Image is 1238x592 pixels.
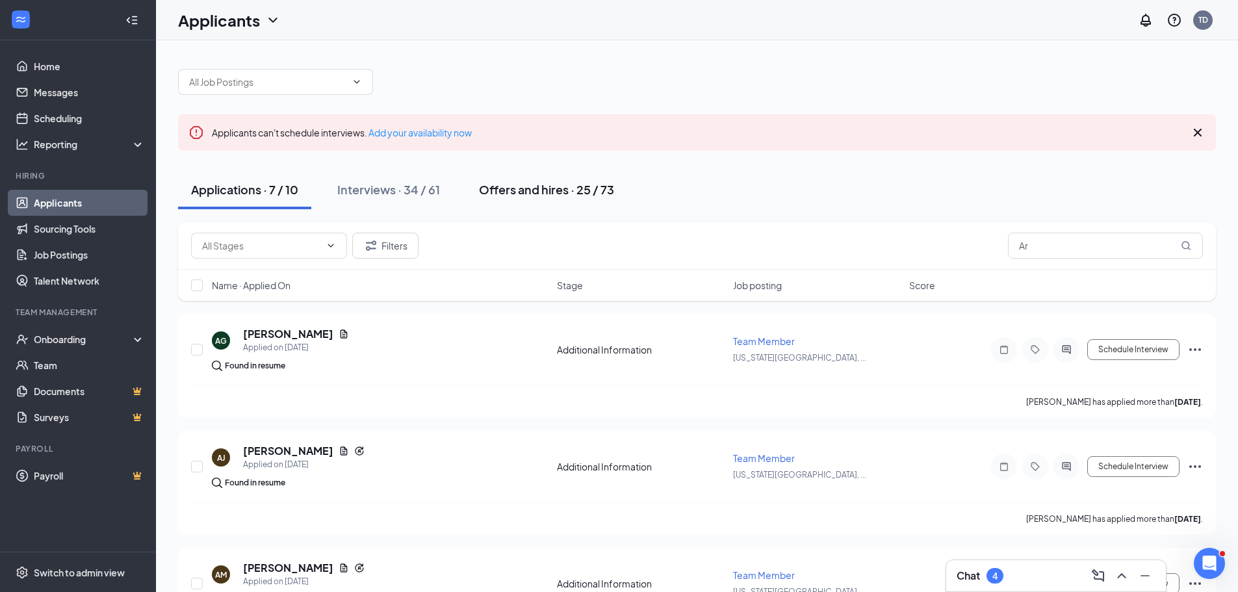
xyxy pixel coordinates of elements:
[1167,12,1182,28] svg: QuestionInfo
[34,378,145,404] a: DocumentsCrown
[733,335,795,347] span: Team Member
[16,138,29,151] svg: Analysis
[34,79,145,105] a: Messages
[957,569,980,583] h3: Chat
[363,238,379,253] svg: Filter
[212,361,222,371] img: search.bf7aa3482b7795d4f01b.svg
[337,181,440,198] div: Interviews · 34 / 61
[909,279,935,292] span: Score
[557,577,725,590] div: Additional Information
[1137,568,1153,584] svg: Minimize
[368,127,472,138] a: Add your availability now
[733,470,866,480] span: [US_STATE][GEOGRAPHIC_DATA], ...
[1187,459,1203,474] svg: Ellipses
[733,569,795,581] span: Team Member
[215,569,227,580] div: AM
[1138,12,1154,28] svg: Notifications
[225,359,285,372] div: Found in resume
[1187,342,1203,357] svg: Ellipses
[1114,568,1129,584] svg: ChevronUp
[1194,548,1225,579] iframe: Intercom live chat
[1190,125,1206,140] svg: Cross
[178,9,260,31] h1: Applicants
[1059,344,1074,355] svg: ActiveChat
[243,327,333,341] h5: [PERSON_NAME]
[243,458,365,471] div: Applied on [DATE]
[1111,565,1132,586] button: ChevronUp
[557,343,725,356] div: Additional Information
[1090,568,1106,584] svg: ComposeMessage
[16,566,29,579] svg: Settings
[34,53,145,79] a: Home
[326,240,336,251] svg: ChevronDown
[188,125,204,140] svg: Error
[339,446,349,456] svg: Document
[212,127,472,138] span: Applicants can't schedule interviews.
[1027,461,1043,472] svg: Tag
[352,233,419,259] button: Filter Filters
[1187,576,1203,591] svg: Ellipses
[1174,514,1201,524] b: [DATE]
[1087,339,1180,360] button: Schedule Interview
[16,307,142,318] div: Team Management
[1198,14,1208,25] div: TD
[1059,461,1074,472] svg: ActiveChat
[1087,456,1180,477] button: Schedule Interview
[225,476,285,489] div: Found in resume
[992,571,998,582] div: 4
[733,452,795,464] span: Team Member
[16,170,142,181] div: Hiring
[339,329,349,339] svg: Document
[34,216,145,242] a: Sourcing Tools
[733,353,866,363] span: [US_STATE][GEOGRAPHIC_DATA], ...
[557,460,725,473] div: Additional Information
[34,352,145,378] a: Team
[16,333,29,346] svg: UserCheck
[191,181,298,198] div: Applications · 7 / 10
[243,561,333,575] h5: [PERSON_NAME]
[34,333,134,346] div: Onboarding
[996,344,1012,355] svg: Note
[996,461,1012,472] svg: Note
[1027,344,1043,355] svg: Tag
[1026,513,1203,524] p: [PERSON_NAME] has applied more than .
[14,13,27,26] svg: WorkstreamLogo
[215,335,227,346] div: AG
[217,452,226,463] div: AJ
[354,563,365,573] svg: Reapply
[212,478,222,488] img: search.bf7aa3482b7795d4f01b.svg
[34,404,145,430] a: SurveysCrown
[479,181,614,198] div: Offers and hires · 25 / 73
[557,279,583,292] span: Stage
[189,75,346,89] input: All Job Postings
[352,77,362,87] svg: ChevronDown
[243,444,333,458] h5: [PERSON_NAME]
[1088,565,1109,586] button: ComposeMessage
[34,190,145,216] a: Applicants
[243,341,349,354] div: Applied on [DATE]
[243,575,365,588] div: Applied on [DATE]
[34,105,145,131] a: Scheduling
[202,238,320,253] input: All Stages
[265,12,281,28] svg: ChevronDown
[339,563,349,573] svg: Document
[1181,240,1191,251] svg: MagnifyingGlass
[16,443,142,454] div: Payroll
[34,268,145,294] a: Talent Network
[733,279,782,292] span: Job posting
[34,242,145,268] a: Job Postings
[1174,397,1201,407] b: [DATE]
[125,14,138,27] svg: Collapse
[1135,565,1155,586] button: Minimize
[212,279,290,292] span: Name · Applied On
[34,463,145,489] a: PayrollCrown
[34,138,146,151] div: Reporting
[34,566,125,579] div: Switch to admin view
[1026,396,1203,407] p: [PERSON_NAME] has applied more than .
[1008,233,1203,259] input: Search in applications
[354,446,365,456] svg: Reapply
